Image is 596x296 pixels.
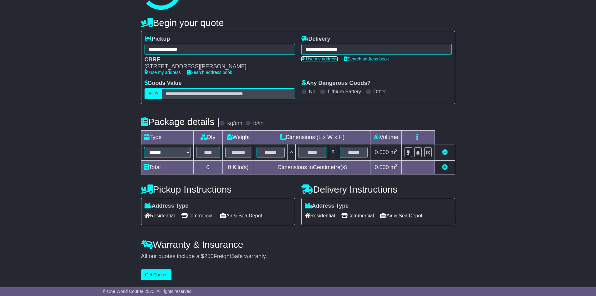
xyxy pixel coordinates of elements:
[344,56,389,61] a: Search address book
[145,80,182,87] label: Goods Value
[145,36,170,43] label: Pickup
[193,130,222,144] td: Qty
[374,89,386,95] label: Other
[305,211,335,221] span: Residential
[442,164,448,170] a: Add new item
[141,269,172,280] button: Get Quotes
[145,56,289,63] div: CBRE
[220,211,262,221] span: Air & Sea Depot
[141,130,193,144] td: Type
[301,184,455,195] h4: Delivery Instructions
[145,211,175,221] span: Residential
[442,149,448,155] a: Remove this item
[380,211,422,221] span: Air & Sea Depot
[187,70,232,75] a: Search address book
[227,120,242,127] label: kg/cm
[254,160,370,174] td: Dimensions in Centimetre(s)
[395,163,398,168] sup: 3
[141,253,455,260] div: All our quotes include a $ FreightSafe warranty.
[305,203,349,210] label: Address Type
[341,211,374,221] span: Commercial
[228,164,231,170] span: 0
[301,80,371,87] label: Any Dangerous Goods?
[141,184,295,195] h4: Pickup Instructions
[328,89,361,95] label: Lithium Battery
[253,120,263,127] label: lb/in
[309,89,315,95] label: No
[329,144,337,160] td: x
[288,144,296,160] td: x
[301,36,330,43] label: Delivery
[141,160,193,174] td: Total
[222,130,254,144] td: Weight
[375,164,389,170] span: 0.000
[103,289,193,294] span: © One World Courier 2025. All rights reserved.
[395,148,398,153] sup: 3
[222,160,254,174] td: Kilo(s)
[181,211,214,221] span: Commercial
[375,149,389,155] span: 0.000
[145,88,162,99] label: AUD
[141,239,455,250] h4: Warranty & Insurance
[370,130,402,144] td: Volume
[145,203,189,210] label: Address Type
[145,63,289,70] div: [STREET_ADDRESS][PERSON_NAME]
[390,149,398,155] span: m
[193,160,222,174] td: 0
[254,130,370,144] td: Dimensions (L x W x H)
[204,253,214,259] span: 250
[141,117,220,127] h4: Package details |
[390,164,398,170] span: m
[141,18,455,28] h4: Begin your quote
[301,56,338,61] a: Use my address
[145,70,181,75] a: Use my address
